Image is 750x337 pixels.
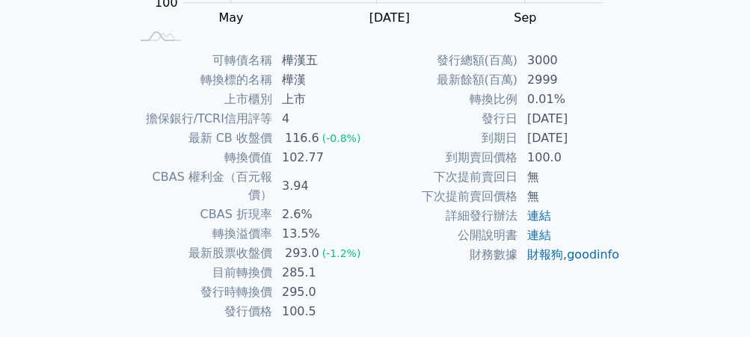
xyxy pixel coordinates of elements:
a: goodinfo [567,247,619,262]
td: CBAS 折現率 [130,205,273,224]
td: 無 [518,167,621,187]
span: (-1.2%) [322,247,361,259]
td: 發行總額(百萬) [375,51,518,70]
td: 財務數據 [375,245,518,265]
td: 無 [518,187,621,206]
td: 2.6% [273,205,375,224]
td: 發行時轉換價 [130,282,273,302]
tspan: Sep [514,10,536,25]
td: 13.5% [273,224,375,244]
td: 轉換溢價率 [130,224,273,244]
tspan: May [218,10,243,25]
td: 285.1 [273,263,375,282]
td: 100.5 [273,302,375,321]
td: 樺漢 [273,70,375,90]
td: 發行價格 [130,302,273,321]
td: , [518,245,621,265]
td: 到期賣回價格 [375,148,518,167]
td: 轉換標的名稱 [130,70,273,90]
td: 轉換價值 [130,148,273,167]
td: 2999 [518,70,621,90]
td: [DATE] [518,109,621,129]
td: 3.94 [273,167,375,205]
span: (-0.8%) [322,132,361,144]
td: 可轉債名稱 [130,51,273,70]
td: 最新股票收盤價 [130,244,273,263]
td: 到期日 [375,129,518,148]
a: 連結 [527,208,551,223]
td: 公開說明書 [375,226,518,245]
td: 轉換比例 [375,90,518,109]
td: 3000 [518,51,621,70]
td: 擔保銀行/TCRI信用評等 [130,109,273,129]
div: 293.0 [282,244,322,262]
tspan: [DATE] [369,10,409,25]
td: 樺漢五 [273,51,375,70]
td: [DATE] [518,129,621,148]
td: 目前轉換價 [130,263,273,282]
td: 100.0 [518,148,621,167]
a: 財報狗 [527,247,563,262]
td: 上市櫃別 [130,90,273,109]
td: 最新餘額(百萬) [375,70,518,90]
td: 發行日 [375,109,518,129]
td: 295.0 [273,282,375,302]
div: 116.6 [282,129,322,147]
td: CBAS 權利金（百元報價） [130,167,273,205]
td: 4 [273,109,375,129]
td: 102.77 [273,148,375,167]
td: 上市 [273,90,375,109]
td: 0.01% [518,90,621,109]
td: 下次提前賣回價格 [375,187,518,206]
a: 連結 [527,228,551,242]
td: 最新 CB 收盤價 [130,129,273,148]
td: 詳細發行辦法 [375,206,518,226]
td: 下次提前賣回日 [375,167,518,187]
